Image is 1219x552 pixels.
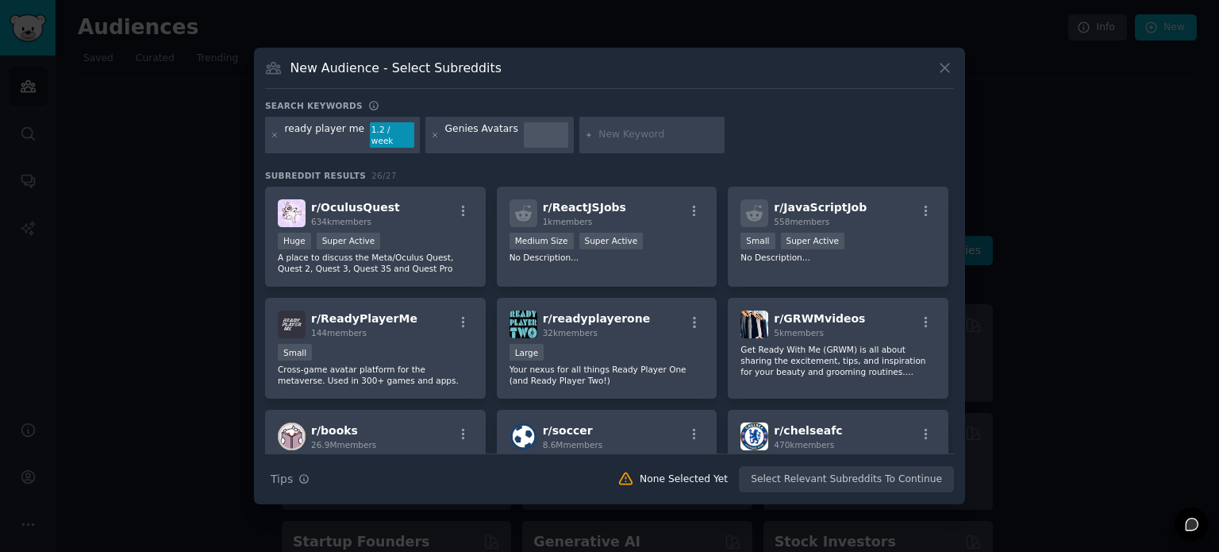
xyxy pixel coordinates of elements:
[774,312,865,325] span: r/ GRWMvideos
[579,233,644,249] div: Super Active
[774,201,867,214] span: r/ JavaScriptJob
[781,233,845,249] div: Super Active
[311,328,367,338] span: 144 members
[774,440,834,450] span: 470k members
[317,233,381,249] div: Super Active
[543,312,650,325] span: r/ readyplayerone
[311,440,376,450] span: 26.9M members
[265,170,366,181] span: Subreddit Results
[311,217,371,226] span: 634k members
[510,252,705,263] p: No Description...
[543,424,593,437] span: r/ soccer
[774,328,824,338] span: 5k members
[740,423,768,450] img: chelseafc
[311,201,400,214] span: r/ OculusQuest
[278,344,312,361] div: Small
[445,122,518,148] div: Genies Avatars
[543,201,626,214] span: r/ ReactJSJobs
[640,473,728,487] div: None Selected Yet
[740,311,768,338] img: GRWMvideos
[278,364,473,386] p: Cross-game avatar platform for the metaverse. Used in 300+ games and apps.
[510,423,537,450] img: soccer
[278,311,306,338] img: ReadyPlayerMe
[740,344,936,377] p: Get Ready With Me (GRWM) is all about sharing the excitement, tips, and inspiration for your beau...
[311,312,417,325] span: r/ ReadyPlayerMe
[510,233,574,249] div: Medium Size
[278,423,306,450] img: books
[543,440,603,450] span: 8.6M members
[543,328,598,338] span: 32k members
[598,128,719,142] input: New Keyword
[510,344,544,361] div: Large
[371,171,397,180] span: 26 / 27
[265,100,363,111] h3: Search keywords
[311,424,358,437] span: r/ books
[370,122,414,148] div: 1.2 / week
[740,252,936,263] p: No Description...
[265,465,315,493] button: Tips
[543,217,593,226] span: 1k members
[278,252,473,274] p: A place to discuss the Meta/Oculus Quest, Quest 2, Quest 3, Quest 3S and Quest Pro
[290,60,502,76] h3: New Audience - Select Subreddits
[774,424,842,437] span: r/ chelseafc
[278,233,311,249] div: Huge
[510,311,537,338] img: readyplayerone
[271,471,293,488] span: Tips
[510,364,705,386] p: Your nexus for all things Ready Player One (and Ready Player Two!)
[740,233,775,249] div: Small
[774,217,829,226] span: 558 members
[278,199,306,227] img: OculusQuest
[285,122,365,148] div: ready player me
